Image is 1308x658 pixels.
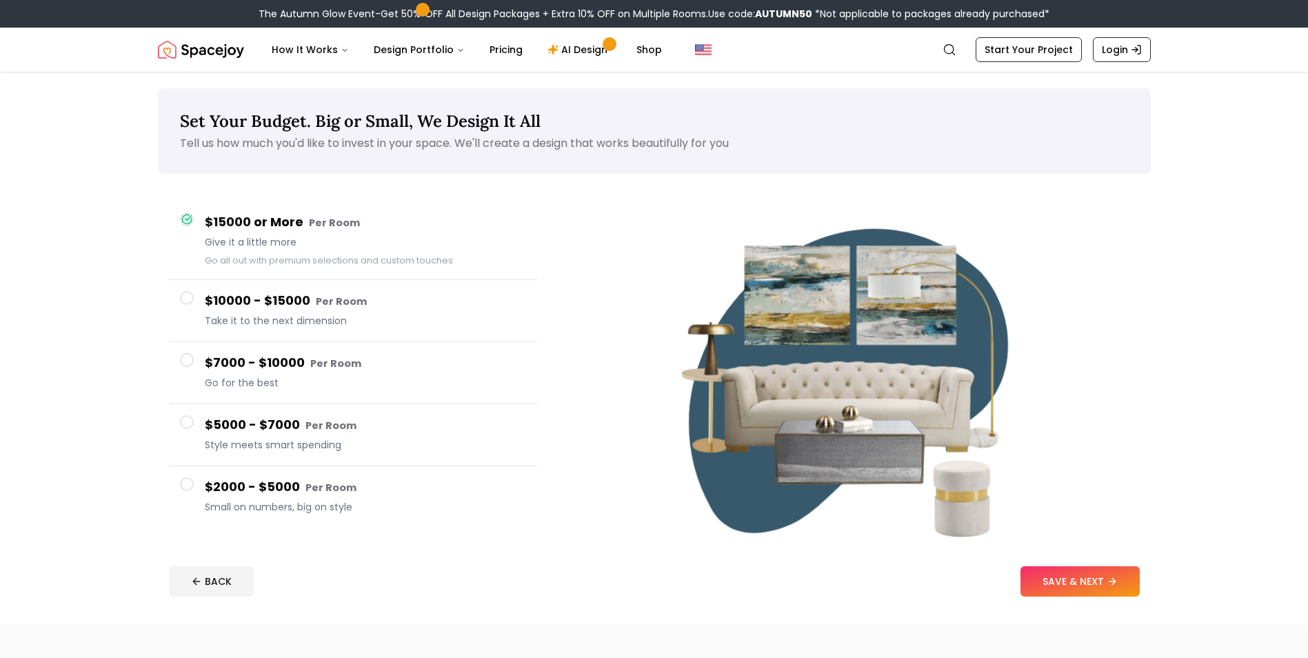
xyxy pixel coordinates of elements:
a: Login [1093,37,1151,62]
span: Small on numbers, big on style [205,500,526,514]
h4: $5000 - $7000 [205,415,526,435]
small: Go all out with premium selections and custom touches [205,255,453,266]
button: $7000 - $10000 Per RoomGo for the best [169,342,537,404]
img: United States [695,41,712,58]
span: Use code: [708,7,812,21]
span: Style meets smart spending [205,438,526,452]
h4: $15000 or More [205,212,526,232]
a: Start Your Project [976,37,1082,62]
nav: Main [261,36,673,63]
span: Go for the best [205,376,526,390]
button: BACK [169,566,254,597]
span: *Not applicable to packages already purchased* [812,7,1049,21]
button: Design Portfolio [363,36,476,63]
a: Spacejoy [158,36,244,63]
img: Spacejoy Logo [158,36,244,63]
button: SAVE & NEXT [1020,566,1140,597]
b: AUTUMN50 [755,7,812,21]
h4: $2000 - $5000 [205,477,526,497]
small: Per Room [305,481,356,495]
nav: Global [158,28,1151,72]
h4: $10000 - $15000 [205,291,526,311]
div: The Autumn Glow Event-Get 50% OFF All Design Packages + Extra 10% OFF on Multiple Rooms. [259,7,1049,21]
h4: $7000 - $10000 [205,353,526,373]
small: Per Room [316,295,367,308]
p: Tell us how much you'd like to invest in your space. We'll create a design that works beautifully... [180,135,1129,152]
button: $10000 - $15000 Per RoomTake it to the next dimension [169,280,537,342]
button: $5000 - $7000 Per RoomStyle meets smart spending [169,404,537,466]
span: Set Your Budget. Big or Small, We Design It All [180,110,541,132]
a: Pricing [479,36,534,63]
span: Take it to the next dimension [205,314,526,328]
span: Give it a little more [205,235,526,249]
small: Per Room [310,357,361,370]
button: How It Works [261,36,360,63]
small: Per Room [305,419,356,432]
button: $2000 - $5000 Per RoomSmall on numbers, big on style [169,466,537,528]
button: $15000 or More Per RoomGive it a little moreGo all out with premium selections and custom touches [169,201,537,280]
a: Shop [625,36,673,63]
small: Per Room [309,216,360,230]
a: AI Design [536,36,623,63]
